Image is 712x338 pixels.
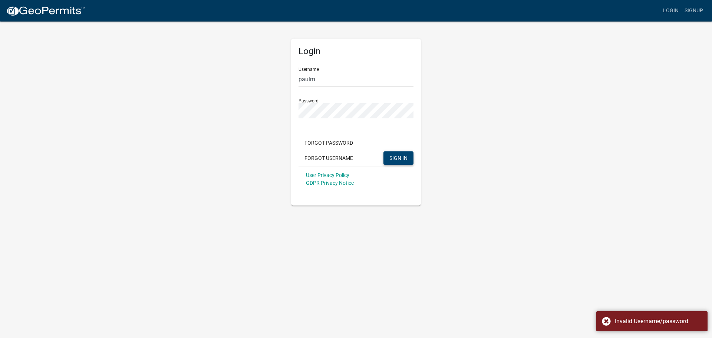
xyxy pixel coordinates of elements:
button: SIGN IN [383,151,413,165]
span: SIGN IN [389,155,408,161]
h5: Login [299,46,413,57]
button: Forgot Username [299,151,359,165]
a: GDPR Privacy Notice [306,180,354,186]
a: Signup [682,4,706,18]
div: Invalid Username/password [615,317,702,326]
a: User Privacy Policy [306,172,349,178]
a: Login [660,4,682,18]
button: Forgot Password [299,136,359,150]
